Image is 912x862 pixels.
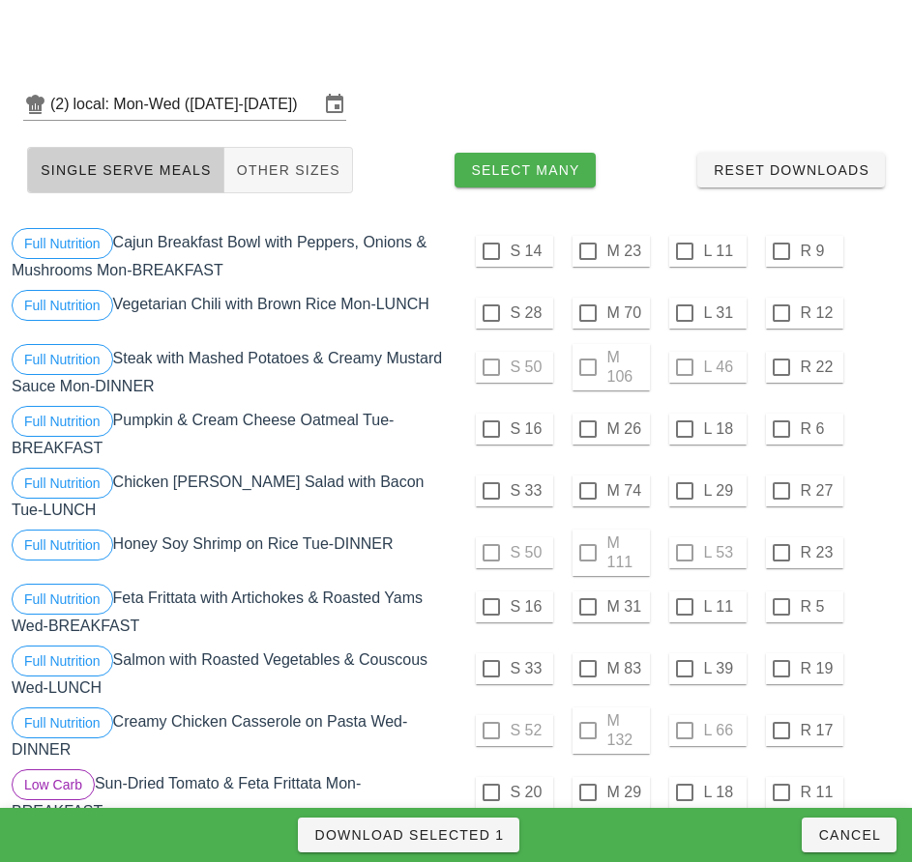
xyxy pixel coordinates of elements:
[24,469,101,498] span: Full Nutrition
[704,597,743,617] label: L 11
[511,659,549,678] label: S 33
[511,419,549,439] label: S 16
[27,147,224,193] button: Single Serve Meals
[817,827,881,843] span: Cancel
[511,242,549,261] label: S 14
[511,481,549,501] label: S 33
[607,783,646,802] label: M 29
[802,818,897,852] button: Cancel
[50,95,74,114] div: (2)
[24,708,101,737] span: Full Nutrition
[697,153,885,187] button: Reset Downloads
[511,303,549,323] label: S 28
[704,242,743,261] label: L 11
[470,162,580,178] span: Select Many
[24,229,101,258] span: Full Nutrition
[801,597,839,617] label: R 5
[704,419,743,439] label: L 18
[8,642,456,704] div: Salmon with Roasted Vegetables & Couscous Wed-LUNCH
[24,770,82,799] span: Low Carb
[40,162,212,178] span: Single Serve Meals
[8,224,456,286] div: Cajun Breakfast Bowl with Peppers, Onions & Mushrooms Mon-BREAKFAST
[8,580,456,642] div: Feta Frittata with Artichokes & Roasted Yams Wed-BREAKFAST
[24,585,101,614] span: Full Nutrition
[24,646,101,675] span: Full Nutrition
[8,704,456,765] div: Creamy Chicken Casserole on Pasta Wed-DINNER
[607,303,646,323] label: M 70
[801,721,839,740] label: R 17
[8,286,456,340] div: Vegetarian Chili with Brown Rice Mon-LUNCH
[713,162,869,178] span: Reset Downloads
[801,303,839,323] label: R 12
[801,242,839,261] label: R 9
[24,345,101,374] span: Full Nutrition
[704,783,743,802] label: L 18
[801,543,839,562] label: R 23
[8,464,456,526] div: Chicken [PERSON_NAME] Salad with Bacon Tue-LUNCH
[801,358,839,377] label: R 22
[8,526,456,580] div: Honey Soy Shrimp on Rice Tue-DINNER
[511,783,549,802] label: S 20
[511,597,549,617] label: S 16
[313,827,504,843] span: Download Selected 1
[224,147,353,193] button: Other Sizes
[8,765,456,827] div: Sun-Dried Tomato & Feta Frittata Mon-BREAKFAST
[24,407,101,436] span: Full Nutrition
[801,419,839,439] label: R 6
[8,402,456,464] div: Pumpkin & Cream Cheese Oatmeal Tue-BREAKFAST
[801,659,839,678] label: R 19
[24,531,101,560] span: Full Nutrition
[24,291,101,320] span: Full Nutrition
[236,162,340,178] span: Other Sizes
[607,419,646,439] label: M 26
[704,481,743,501] label: L 29
[704,303,743,323] label: L 31
[455,153,596,187] button: Select Many
[607,597,646,617] label: M 31
[607,481,646,501] label: M 74
[704,659,743,678] label: L 39
[298,818,519,852] button: Download Selected 1
[607,659,646,678] label: M 83
[801,481,839,501] label: R 27
[801,783,839,802] label: R 11
[8,340,456,402] div: Steak with Mashed Potatoes & Creamy Mustard Sauce Mon-DINNER
[607,242,646,261] label: M 23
